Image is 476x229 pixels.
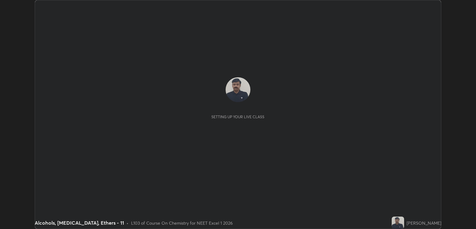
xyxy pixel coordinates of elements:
div: L103 of Course On Chemistry for NEET Excel 1 2026 [131,220,233,226]
img: cebc6562cc024a508bd45016ab6f3ab8.jpg [392,217,404,229]
img: cebc6562cc024a508bd45016ab6f3ab8.jpg [226,77,250,102]
div: Alcohols, [MEDICAL_DATA], Ethers - 11 [35,219,124,227]
div: • [126,220,129,226]
div: Setting up your live class [211,115,264,119]
div: [PERSON_NAME] [407,220,441,226]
